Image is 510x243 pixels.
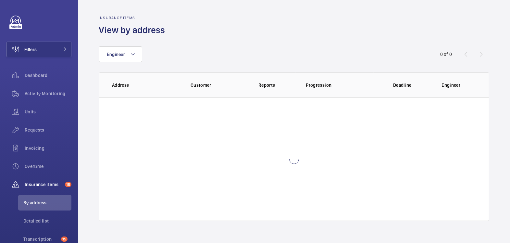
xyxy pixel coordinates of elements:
span: Requests [25,127,71,133]
span: Invoicing [25,145,71,151]
span: By address [23,199,71,206]
p: Reports [243,82,291,88]
button: Engineer [99,46,142,62]
button: Filters [6,42,71,57]
span: 15 [61,237,68,242]
span: Units [25,109,71,115]
p: Customer [191,82,238,88]
span: 15 [65,182,71,187]
span: Filters [24,46,37,53]
span: Dashboard [25,72,71,79]
p: Progression [306,82,374,88]
h1: View by address [99,24,169,36]
p: Address [112,82,180,88]
span: Transcription [23,236,58,242]
div: 0 of 0 [440,51,452,58]
p: Engineer [442,82,476,88]
p: Deadline [378,82,427,88]
span: Insurance items [25,181,62,188]
span: Activity Monitoring [25,90,71,97]
h2: Insurance items [99,16,169,20]
span: Engineer [107,52,125,57]
span: Overtime [25,163,71,170]
span: Detailed list [23,218,71,224]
